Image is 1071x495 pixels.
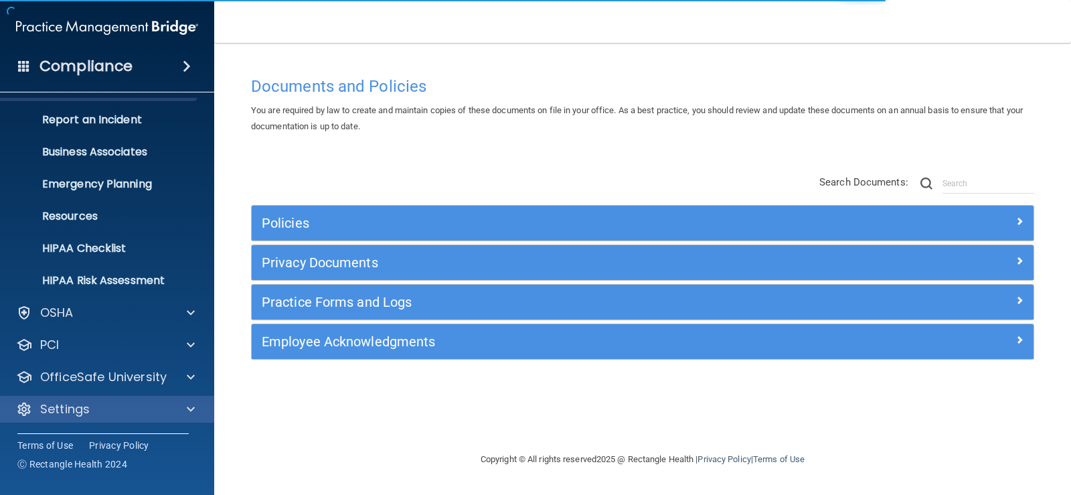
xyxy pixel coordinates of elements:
span: Ⓒ Rectangle Health 2024 [17,457,127,471]
a: Settings [16,401,195,417]
img: ic-search.3b580494.png [920,178,932,190]
p: PCI [40,337,59,353]
a: OfficeSafe University [16,369,195,385]
p: OfficeSafe University [40,369,167,385]
p: Report an Incident [9,113,191,127]
a: Terms of Use [753,454,805,464]
a: OSHA [16,305,195,321]
h4: Compliance [39,57,133,76]
a: Practice Forms and Logs [262,291,1023,313]
span: You are required by law to create and maintain copies of these documents on file in your office. ... [251,105,1023,131]
a: PCI [16,337,195,353]
p: HIPAA Risk Assessment [9,274,191,287]
h4: Documents and Policies [251,78,1034,95]
p: Resources [9,210,191,223]
h5: Practice Forms and Logs [262,295,828,309]
a: Terms of Use [17,439,73,452]
a: Privacy Policy [697,454,750,464]
h5: Employee Acknowledgments [262,334,828,349]
h5: Policies [262,216,828,230]
a: Privacy Policy [89,439,149,452]
p: Emergency Planning [9,178,191,191]
p: OSHA [40,305,74,321]
a: Privacy Documents [262,252,1023,273]
div: Copyright © All rights reserved 2025 @ Rectangle Health | | [398,438,887,481]
a: Policies [262,212,1023,234]
p: Settings [40,401,90,417]
span: Search Documents: [819,176,908,188]
input: Search [942,173,1034,194]
a: Employee Acknowledgments [262,331,1023,352]
p: Business Associates [9,145,191,159]
h5: Privacy Documents [262,255,828,270]
img: PMB logo [16,14,198,41]
p: HIPAA Checklist [9,242,191,255]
